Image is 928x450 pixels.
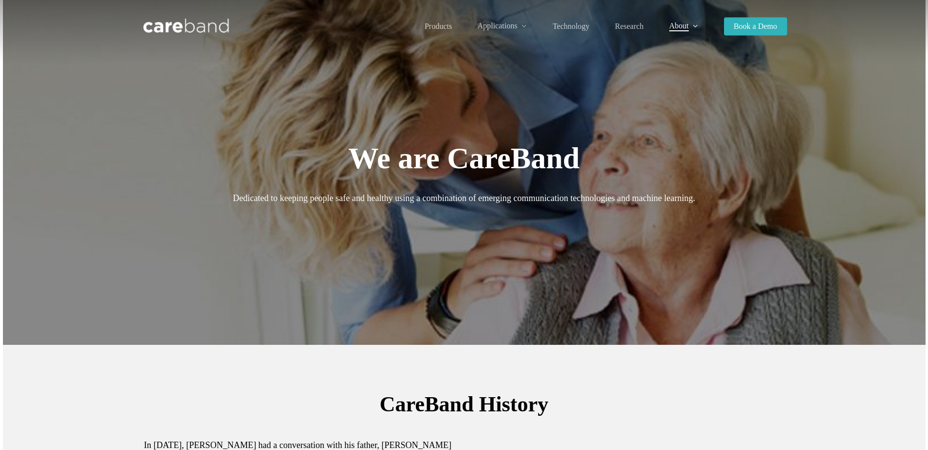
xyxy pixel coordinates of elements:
span: Research [615,22,644,30]
a: Book a Demo [724,22,787,30]
a: Applications [477,22,527,30]
span: CareBand History [380,392,548,416]
span: Products [425,22,452,30]
span: Book a Demo [734,22,777,30]
span: Technology [553,22,589,30]
p: Dedicated to keeping people safe and healthy using a combination of emerging communication techno... [141,190,787,206]
a: Research [615,22,644,30]
a: Products [425,22,452,30]
a: Technology [553,22,589,30]
a: About [669,22,699,30]
span: Applications [477,22,518,30]
h1: We are CareBand [141,139,787,177]
span: About [669,22,689,30]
